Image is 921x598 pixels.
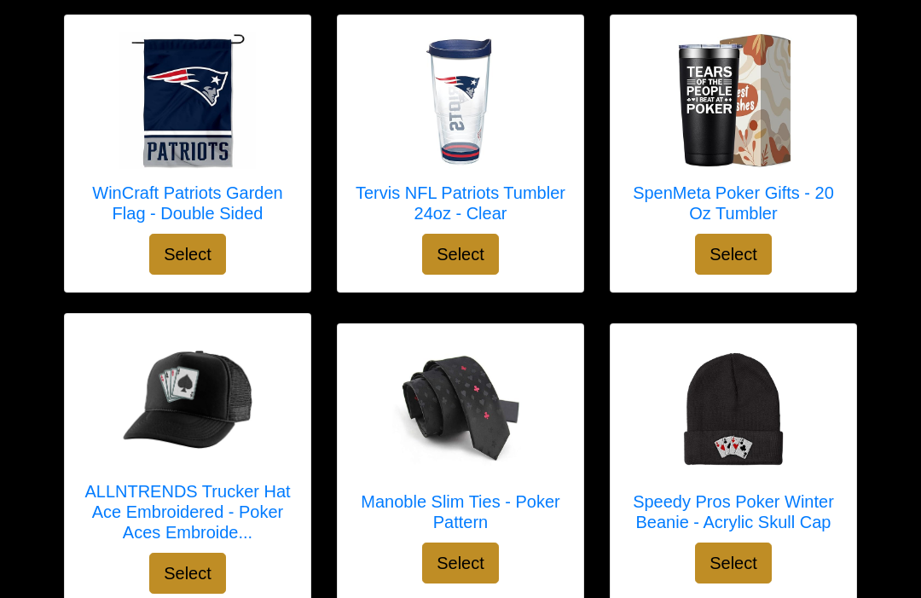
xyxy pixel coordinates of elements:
[392,32,529,169] img: Tervis NFL Patriots Tumbler 24oz - Clear
[82,331,293,553] a: ALLNTRENDS Trucker Hat Ace Embroidered - Poker Aces Embroidery ALLNTRENDS Trucker Hat Ace Embroid...
[422,543,499,583] button: Select
[355,32,566,234] a: Tervis NFL Patriots Tumbler 24oz - Clear Tervis NFL Patriots Tumbler 24oz - Clear
[149,234,226,275] button: Select
[149,553,226,594] button: Select
[82,481,293,543] h5: ALLNTRENDS Trucker Hat Ace Embroidered - Poker Aces Embroide...
[628,491,839,532] h5: Speedy Pros Poker Winter Beanie - Acrylic Skull Cap
[695,543,772,583] button: Select
[628,341,839,543] a: Speedy Pros Poker Winter Beanie - Acrylic Skull Cap Speedy Pros Poker Winter Beanie - Acrylic Sku...
[119,32,256,169] img: WinCraft Patriots Garden Flag - Double Sided
[628,32,839,234] a: SpenMeta Poker Gifts - 20 Oz Tumbler SpenMeta Poker Gifts - 20 Oz Tumbler
[665,32,802,169] img: SpenMeta Poker Gifts - 20 Oz Tumbler
[695,234,772,275] button: Select
[82,183,293,224] h5: WinCraft Patriots Garden Flag - Double Sided
[82,32,293,234] a: WinCraft Patriots Garden Flag - Double Sided WinCraft Patriots Garden Flag - Double Sided
[392,341,529,478] img: Manoble Slim Ties - Poker Pattern
[119,347,256,452] img: ALLNTRENDS Trucker Hat Ace Embroidered - Poker Aces Embroidery
[665,341,802,478] img: Speedy Pros Poker Winter Beanie - Acrylic Skull Cap
[355,341,566,543] a: Manoble Slim Ties - Poker Pattern Manoble Slim Ties - Poker Pattern
[628,183,839,224] h5: SpenMeta Poker Gifts - 20 Oz Tumbler
[355,183,566,224] h5: Tervis NFL Patriots Tumbler 24oz - Clear
[422,234,499,275] button: Select
[355,491,566,532] h5: Manoble Slim Ties - Poker Pattern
